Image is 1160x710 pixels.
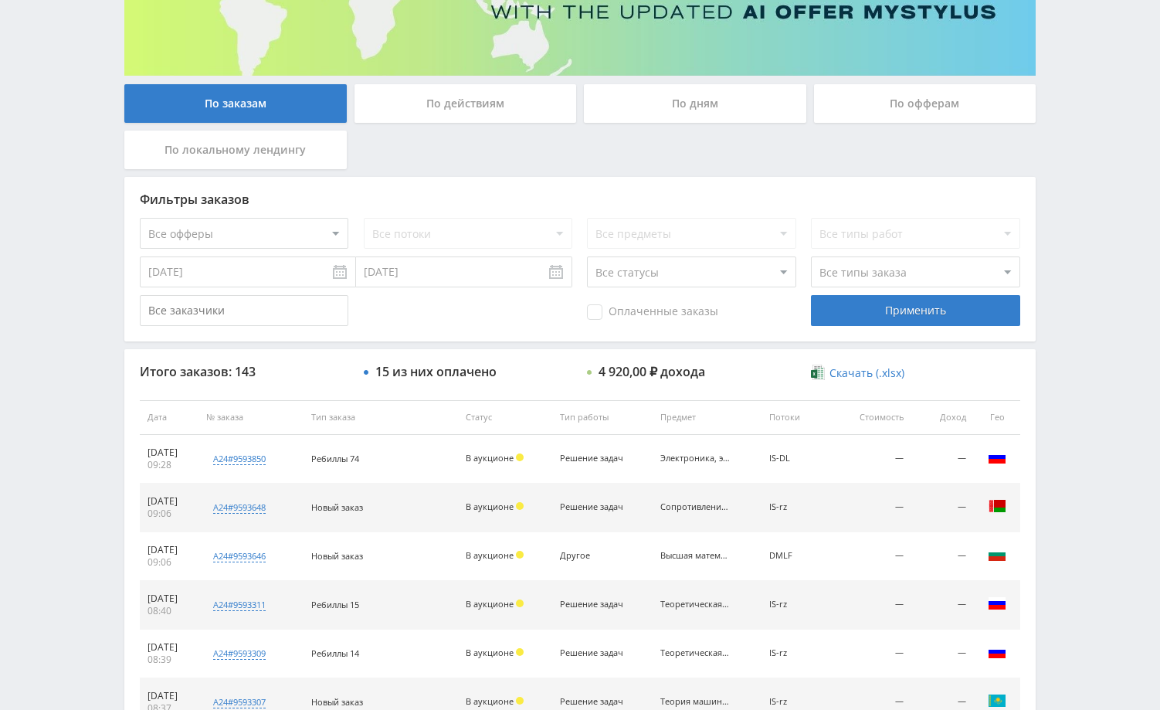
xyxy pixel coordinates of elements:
td: — [911,484,974,532]
div: 09:28 [148,459,191,471]
img: blr.png [988,497,1006,515]
div: По офферам [814,84,1036,123]
span: Ребиллы 74 [311,453,359,464]
th: Доход [911,400,974,435]
img: kaz.png [988,691,1006,710]
span: Новый заказ [311,696,363,708]
span: Ребиллы 15 [311,599,359,610]
span: В аукционе [466,695,514,707]
div: 08:39 [148,654,191,666]
span: Холд [516,648,524,656]
div: 09:06 [148,508,191,520]
span: В аукционе [466,549,514,561]
span: Холд [516,551,524,559]
span: Новый заказ [311,550,363,562]
span: Холд [516,600,524,607]
div: IS-rz [769,648,827,658]
th: № заказа [198,400,304,435]
div: Решение задач [560,502,629,512]
img: rus.png [988,448,1006,467]
span: В аукционе [466,501,514,512]
div: 15 из них оплачено [375,365,497,379]
div: Теоретическая механика [660,600,730,610]
span: Скачать (.xlsx) [829,367,904,379]
span: В аукционе [466,452,514,464]
div: 4 920,00 ₽ дохода [599,365,705,379]
div: По дням [584,84,806,123]
td: — [835,532,911,581]
td: — [835,630,911,678]
div: IS-rz [769,600,827,610]
th: Стоимость [835,400,911,435]
div: По локальному лендингу [124,131,347,169]
span: Холд [516,502,524,510]
th: Потоки [761,400,835,435]
div: [DATE] [148,641,191,654]
td: — [835,581,911,630]
div: Применить [811,295,1019,326]
th: Статус [458,400,552,435]
div: a24#9593309 [213,647,266,660]
td: — [911,532,974,581]
div: Решение задач [560,600,629,610]
img: rus.png [988,643,1006,661]
input: Все заказчики [140,295,348,326]
div: Решение задач [560,648,629,658]
span: В аукционе [466,647,514,658]
div: Высшая математика [660,551,730,561]
div: Другое [560,551,629,561]
div: IS-DL [769,454,827,464]
div: Итого заказов: 143 [140,365,348,379]
div: Фильтры заказов [140,192,1020,206]
div: По действиям [354,84,577,123]
div: a24#9593850 [213,453,266,465]
div: [DATE] [148,495,191,508]
div: По заказам [124,84,347,123]
span: Новый заказ [311,501,363,513]
div: 09:06 [148,556,191,569]
div: Решение задач [560,454,629,464]
img: xlsx [811,365,824,380]
td: — [911,630,974,678]
div: [DATE] [148,447,191,459]
th: Тип работы [552,400,653,435]
div: a24#9593646 [213,550,266,562]
td: — [835,484,911,532]
div: [DATE] [148,544,191,556]
div: 08:40 [148,605,191,617]
div: Теоретическая механика [660,648,730,658]
span: Ребиллы 14 [311,647,359,659]
span: Холд [516,697,524,705]
div: IS-rz [769,502,827,512]
img: rus.png [988,594,1006,613]
span: Холд [516,454,524,461]
div: [DATE] [148,593,191,605]
th: Тип заказа [304,400,458,435]
th: Дата [140,400,198,435]
div: Электроника, электротехника, радиотехника [660,454,730,464]
span: Оплаченные заказы [587,304,718,320]
td: — [911,435,974,484]
td: — [911,581,974,630]
div: Сопротивление материалов [660,502,730,512]
span: В аукционе [466,598,514,610]
div: a24#9593311 [213,599,266,611]
div: Решение задач [560,697,629,707]
div: [DATE] [148,690,191,702]
img: bgr.png [988,545,1006,564]
th: Гео [974,400,1020,435]
div: a24#9593307 [213,696,266,708]
a: Скачать (.xlsx) [811,365,904,381]
div: DMLF [769,551,827,561]
div: IS-rz [769,697,827,707]
div: a24#9593648 [213,501,266,514]
td: — [835,435,911,484]
th: Предмет [653,400,761,435]
div: Теория машин и механизмов [660,697,730,707]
